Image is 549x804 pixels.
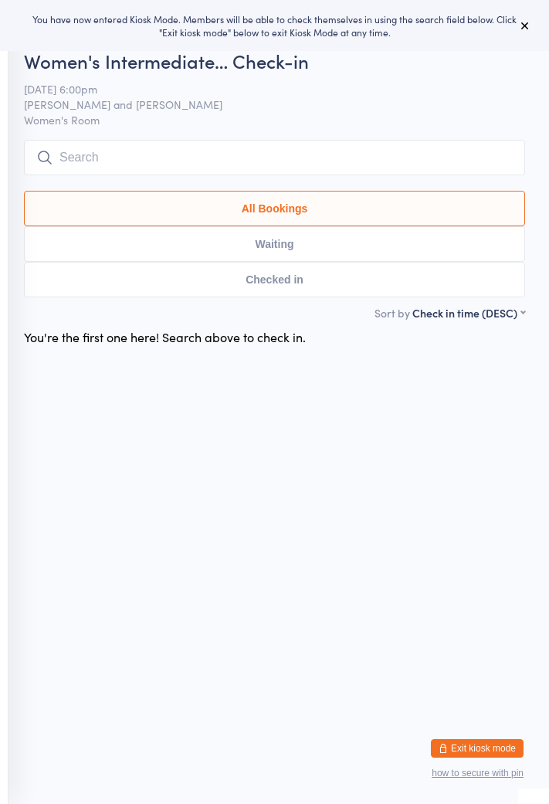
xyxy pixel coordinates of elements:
span: Women's Room [24,112,525,127]
label: Sort by [374,305,410,321]
button: All Bookings [24,191,525,226]
button: how to secure with pin [432,768,524,779]
div: Check in time (DESC) [412,305,525,321]
input: Search [24,140,525,175]
button: Waiting [24,226,525,262]
button: Exit kiosk mode [431,739,524,758]
span: [PERSON_NAME] and [PERSON_NAME] [24,97,501,112]
button: Checked in [24,262,525,297]
div: You have now entered Kiosk Mode. Members will be able to check themselves in using the search fie... [25,12,524,39]
h2: Women's Intermediate… Check-in [24,48,525,73]
span: [DATE] 6:00pm [24,81,501,97]
div: You're the first one here! Search above to check in. [24,328,306,345]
